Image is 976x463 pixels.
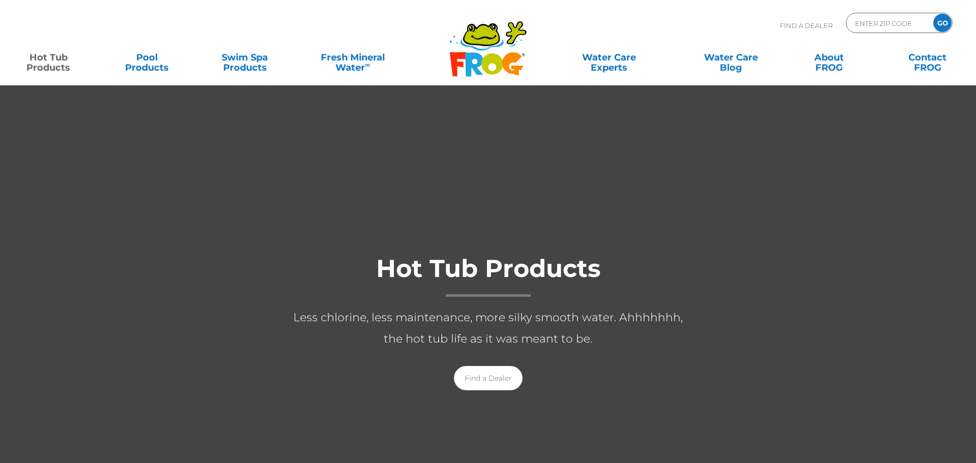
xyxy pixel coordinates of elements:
[10,47,86,68] a: Hot TubProducts
[285,255,691,297] h1: Hot Tub Products
[780,13,833,38] p: Find A Dealer
[933,14,952,32] input: GO
[365,60,370,69] sup: ∞
[854,16,923,30] input: Zip Code Form
[890,47,966,68] a: ContactFROG
[285,307,691,350] p: Less chlorine, less maintenance, more silky smooth water. Ahhhhhhh, the hot tub life as it was me...
[454,366,523,390] a: Find a Dealer
[791,47,867,68] a: AboutFROG
[108,47,185,68] a: PoolProducts
[207,47,283,68] a: Swim SpaProducts
[305,47,401,68] a: Fresh MineralWater∞
[546,47,670,68] a: Water CareExperts
[693,47,769,68] a: Water CareBlog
